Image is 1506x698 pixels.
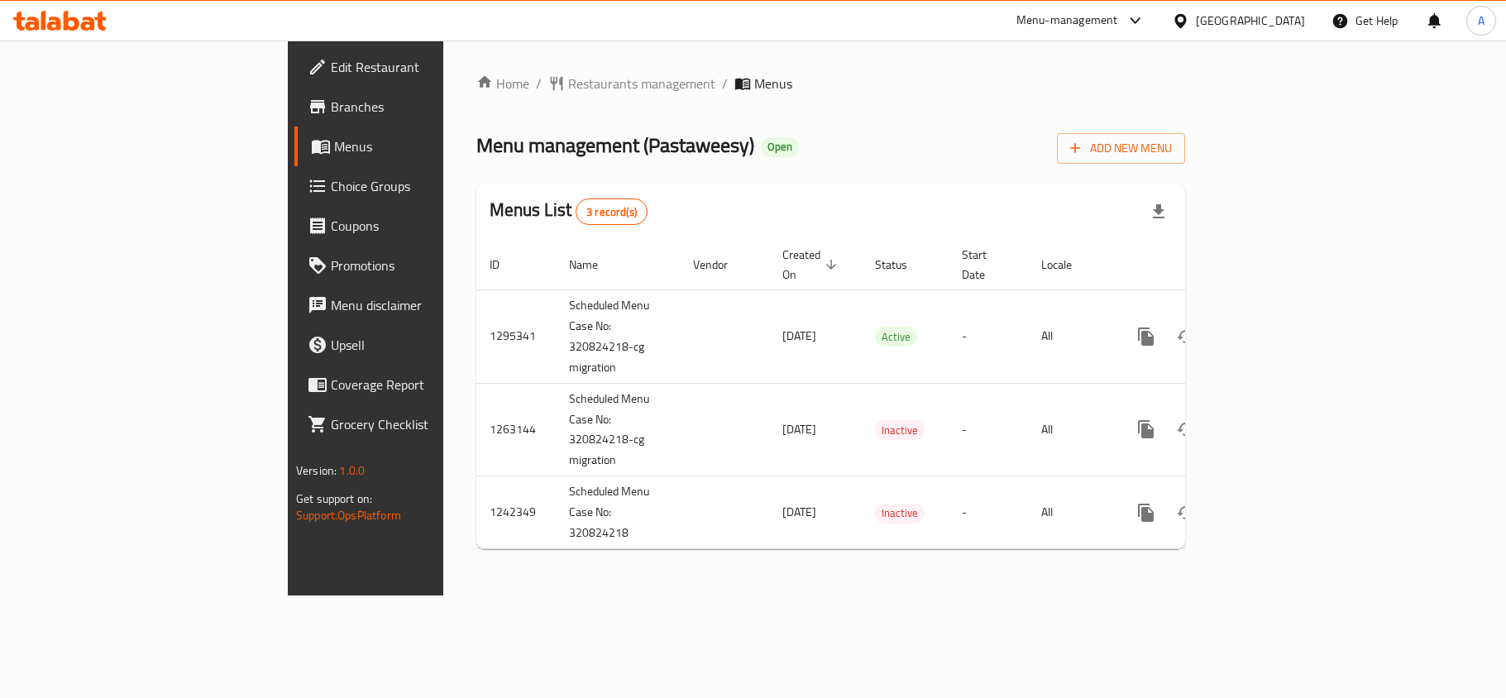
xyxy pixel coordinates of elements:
span: Upsell [331,335,526,355]
span: Name [569,255,619,275]
span: Menu management ( Pastaweesy ) [476,127,754,164]
a: Branches [294,87,539,127]
a: Edit Restaurant [294,47,539,87]
span: [DATE] [782,325,816,347]
td: All [1028,383,1113,476]
td: - [949,476,1028,549]
span: Grocery Checklist [331,414,526,434]
span: Active [875,327,917,347]
div: Export file [1139,192,1179,232]
a: Upsell [294,325,539,365]
a: Choice Groups [294,166,539,206]
span: Coverage Report [331,375,526,394]
h2: Menus List [490,198,648,225]
a: Coverage Report [294,365,539,404]
span: Menus [334,136,526,156]
a: Coupons [294,206,539,246]
span: Status [875,255,929,275]
a: Menu disclaimer [294,285,539,325]
span: Version: [296,460,337,481]
span: 3 record(s) [576,204,647,220]
td: Scheduled Menu Case No: 320824218-cg migration [556,289,680,383]
span: Edit Restaurant [331,57,526,77]
button: Change Status [1166,317,1206,356]
button: Change Status [1166,493,1206,533]
span: Menus [754,74,792,93]
div: Open [761,137,799,157]
div: Menu-management [1016,11,1118,31]
button: more [1126,493,1166,533]
span: Add New Menu [1070,138,1172,159]
span: [DATE] [782,501,816,523]
nav: breadcrumb [476,74,1185,93]
span: Inactive [875,504,925,523]
span: Locale [1041,255,1093,275]
td: - [949,383,1028,476]
a: Grocery Checklist [294,404,539,444]
span: Open [761,140,799,154]
span: Coupons [331,216,526,236]
td: All [1028,476,1113,549]
span: Restaurants management [568,74,715,93]
a: Menus [294,127,539,166]
span: Vendor [693,255,749,275]
table: enhanced table [476,240,1298,550]
span: Get support on: [296,488,372,509]
span: Choice Groups [331,176,526,196]
td: Scheduled Menu Case No: 320824218-cg migration [556,383,680,476]
a: Restaurants management [548,74,715,93]
div: Inactive [875,420,925,440]
td: Scheduled Menu Case No: 320824218 [556,476,680,549]
span: Branches [331,97,526,117]
span: A [1478,12,1484,30]
a: Promotions [294,246,539,285]
span: [DATE] [782,418,816,440]
button: more [1126,317,1166,356]
a: Support.OpsPlatform [296,504,401,526]
th: Actions [1113,240,1298,290]
button: more [1126,409,1166,449]
span: Promotions [331,256,526,275]
span: Menu disclaimer [331,295,526,315]
span: 1.0.0 [339,460,365,481]
span: ID [490,255,521,275]
td: - [949,289,1028,383]
span: Start Date [962,245,1008,284]
li: / [722,74,728,93]
button: Add New Menu [1057,133,1185,164]
button: Change Status [1166,409,1206,449]
td: All [1028,289,1113,383]
div: Total records count [576,198,648,225]
span: Inactive [875,421,925,440]
span: Created On [782,245,842,284]
div: [GEOGRAPHIC_DATA] [1196,12,1305,30]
